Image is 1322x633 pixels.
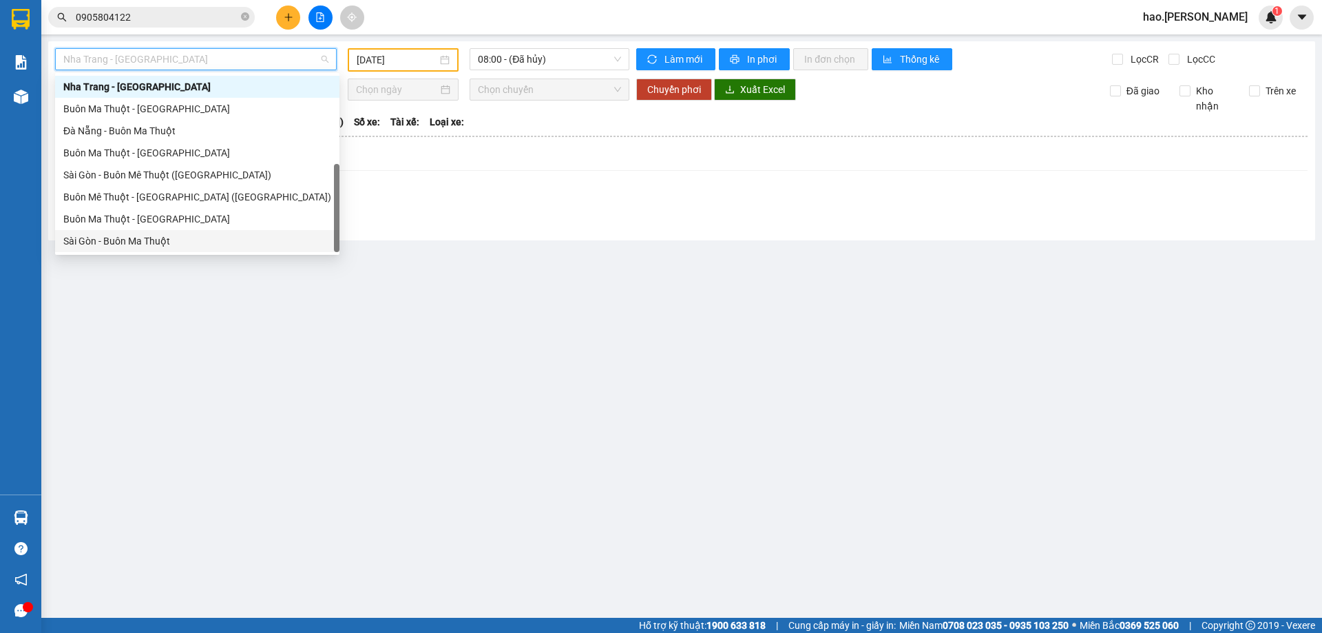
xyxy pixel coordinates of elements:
span: 08:00 - (Đã hủy) [478,49,621,70]
div: Đà Nẵng - Buôn Ma Thuột [63,123,331,138]
span: notification [14,573,28,586]
img: solution-icon [14,55,28,70]
button: bar-chartThống kê [872,48,952,70]
div: Buôn Ma Thuột - [GEOGRAPHIC_DATA] [63,211,331,227]
div: Sài Gòn - Buôn Mê Thuột ([GEOGRAPHIC_DATA]) [63,167,331,183]
input: Tìm tên, số ĐT hoặc mã đơn [76,10,238,25]
button: printerIn phơi [719,48,790,70]
span: Trên xe [1260,83,1301,98]
button: Chuyển phơi [636,79,712,101]
img: logo-vxr [12,9,30,30]
span: Loại xe: [430,114,464,129]
button: file-add [308,6,333,30]
sup: 1 [1272,6,1282,16]
span: | [776,618,778,633]
button: caret-down [1290,6,1314,30]
span: caret-down [1296,11,1308,23]
input: 12/09/2025 [357,52,437,68]
button: syncLàm mới [636,48,715,70]
button: In đơn chọn [793,48,868,70]
span: Cung cấp máy in - giấy in: [788,618,896,633]
span: Đã giao [1121,83,1165,98]
span: hao.[PERSON_NAME] [1132,8,1259,25]
div: Đà Nẵng - Buôn Ma Thuột [55,120,339,142]
span: question-circle [14,542,28,555]
span: | [1189,618,1191,633]
span: bar-chart [883,54,894,65]
span: Chọn chuyến [478,79,621,100]
div: Nha Trang - [GEOGRAPHIC_DATA] [63,79,331,94]
button: downloadXuất Excel [714,79,796,101]
span: message [14,604,28,617]
div: Buôn Ma Thuột - [GEOGRAPHIC_DATA] [63,145,331,160]
span: 1 [1274,6,1279,16]
div: Sài Gòn - Buôn Ma Thuột [63,234,331,249]
span: printer [730,54,742,65]
span: Miền Nam [899,618,1069,633]
span: Nha Trang - Buôn Ma Thuột [63,49,328,70]
span: Làm mới [664,52,704,67]
span: Kho nhận [1190,83,1239,114]
span: search [57,12,67,22]
input: Chọn ngày [356,82,438,97]
span: Hỗ trợ kỹ thuật: [639,618,766,633]
span: file-add [315,12,325,22]
div: Buôn Ma Thuột - [GEOGRAPHIC_DATA] [63,101,331,116]
span: aim [347,12,357,22]
div: Sài Gòn - Buôn Ma Thuột [55,230,339,252]
strong: 0369 525 060 [1120,620,1179,631]
strong: 1900 633 818 [706,620,766,631]
span: Miền Bắc [1080,618,1179,633]
span: Lọc CC [1182,52,1217,67]
span: Số xe: [354,114,380,129]
button: aim [340,6,364,30]
img: icon-new-feature [1265,11,1277,23]
div: Buôn Mê Thuột - [GEOGRAPHIC_DATA] ([GEOGRAPHIC_DATA]) [63,189,331,205]
span: copyright [1246,621,1255,630]
div: Sài Gòn - Buôn Mê Thuột (Hàng Hóa) [55,164,339,186]
div: Buôn Ma Thuột - Nha Trang [55,98,339,120]
div: Nha Trang - Buôn Ma Thuột [55,76,339,98]
span: In phơi [747,52,779,67]
span: ⚪️ [1072,623,1076,628]
img: warehouse-icon [14,90,28,104]
span: close-circle [241,12,249,21]
span: close-circle [241,11,249,24]
div: Buôn Ma Thuột - Sài Gòn [55,208,339,230]
div: Buôn Mê Thuột - Sài Gòn (Hàng Hóa) [55,186,339,208]
span: Thống kê [900,52,941,67]
span: Lọc CR [1125,52,1161,67]
div: Buôn Ma Thuột - Đà Nẵng [55,142,339,164]
span: plus [284,12,293,22]
button: plus [276,6,300,30]
strong: 0708 023 035 - 0935 103 250 [943,620,1069,631]
span: Tài xế: [390,114,419,129]
img: warehouse-icon [14,510,28,525]
span: sync [647,54,659,65]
